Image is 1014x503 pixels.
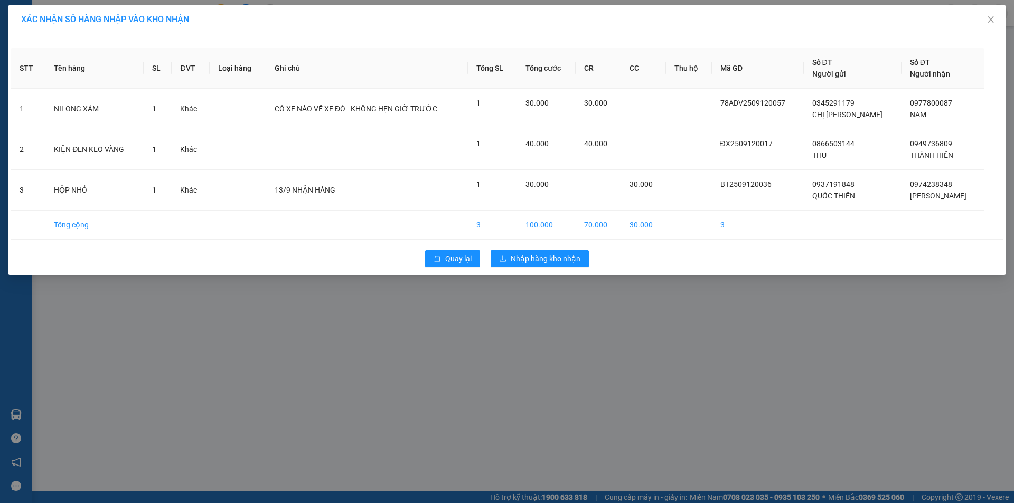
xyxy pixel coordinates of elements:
[152,145,156,154] span: 1
[630,180,653,188] span: 30.000
[266,48,468,89] th: Ghi chú
[45,48,143,89] th: Tên hàng
[976,5,1006,35] button: Close
[525,99,549,107] span: 30.000
[910,192,966,200] span: [PERSON_NAME]
[621,48,666,89] th: CC
[434,255,441,263] span: rollback
[812,192,855,200] span: QUỐC THIÊN
[45,211,143,240] td: Tổng cộng
[275,105,437,113] span: CÓ XE NÀO VỀ XE ĐÓ - KHÔNG HẸN GIỜ TRƯỚC
[910,151,953,159] span: THÀNH HIỀN
[812,151,827,159] span: THU
[910,70,950,78] span: Người nhận
[476,139,481,148] span: 1
[172,48,210,89] th: ĐVT
[812,110,882,119] span: CHỊ [PERSON_NAME]
[11,129,45,170] td: 2
[720,99,785,107] span: 78ADV2509120057
[712,48,804,89] th: Mã GD
[476,180,481,188] span: 1
[812,139,855,148] span: 0866503144
[576,211,621,240] td: 70.000
[476,99,481,107] span: 1
[525,180,549,188] span: 30.000
[468,211,517,240] td: 3
[812,70,846,78] span: Người gửi
[144,48,172,89] th: SL
[45,129,143,170] td: KIỆN ĐEN KEO VÀNG
[21,14,189,24] span: XÁC NHẬN SỐ HÀNG NHẬP VÀO KHO NHẬN
[910,58,930,67] span: Số ĐT
[910,180,952,188] span: 0974238348
[910,99,952,107] span: 0977800087
[275,186,335,194] span: 13/9 NHẬN HÀNG
[812,180,855,188] span: 0937191848
[987,15,995,24] span: close
[910,139,952,148] span: 0949736809
[499,255,506,263] span: download
[11,48,45,89] th: STT
[584,139,607,148] span: 40.000
[812,58,832,67] span: Số ĐT
[517,48,576,89] th: Tổng cước
[172,170,210,211] td: Khác
[445,253,472,264] span: Quay lại
[152,105,156,113] span: 1
[45,170,143,211] td: HỘP NHỎ
[152,186,156,194] span: 1
[468,48,517,89] th: Tổng SL
[172,129,210,170] td: Khác
[621,211,666,240] td: 30.000
[210,48,266,89] th: Loại hàng
[812,99,855,107] span: 0345291179
[45,89,143,129] td: NILONG XÁM
[517,211,576,240] td: 100.000
[720,139,773,148] span: ĐX2509120017
[666,48,711,89] th: Thu hộ
[720,180,772,188] span: BT2509120036
[172,89,210,129] td: Khác
[511,253,580,264] span: Nhập hàng kho nhận
[910,110,926,119] span: NAM
[491,250,589,267] button: downloadNhập hàng kho nhận
[584,99,607,107] span: 30.000
[712,211,804,240] td: 3
[576,48,621,89] th: CR
[11,170,45,211] td: 3
[525,139,549,148] span: 40.000
[425,250,480,267] button: rollbackQuay lại
[11,89,45,129] td: 1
